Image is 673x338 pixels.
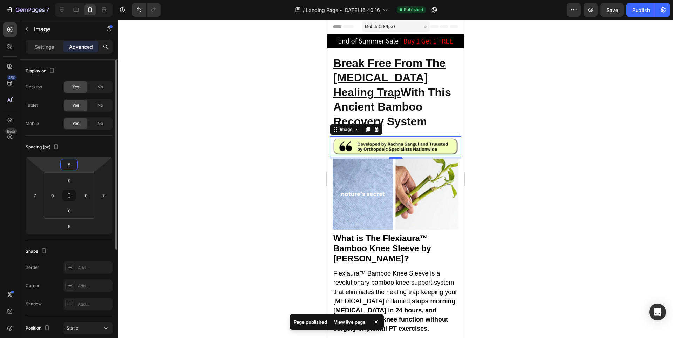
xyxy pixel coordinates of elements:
[26,84,42,90] div: Desktop
[26,324,51,333] div: Position
[72,84,79,90] span: Yes
[62,205,76,216] input: 0px
[132,3,161,17] div: Undo/Redo
[35,43,54,51] p: Settings
[606,7,618,13] span: Save
[404,7,423,13] span: Published
[3,3,52,17] button: 7
[63,322,113,334] button: Static
[78,283,111,289] div: Add...
[632,6,650,14] div: Publish
[62,221,76,232] input: 5
[26,120,39,127] div: Mobile
[26,143,60,152] div: Spacing (px)
[78,265,111,271] div: Add...
[97,102,103,108] span: No
[26,264,39,271] div: Border
[26,301,42,307] div: Shadow
[26,102,38,108] div: Tablet
[34,25,94,33] p: Image
[626,3,656,17] button: Publish
[29,190,40,201] input: 7
[649,304,666,320] div: Open Intercom Messenger
[72,120,79,127] span: Yes
[62,159,76,170] input: 5
[7,75,17,80] div: 450
[47,190,58,201] input: 0px
[600,3,624,17] button: Save
[26,66,56,76] div: Display on
[98,190,109,201] input: 7
[97,84,103,90] span: No
[97,120,103,127] span: No
[5,128,17,134] div: Beta
[327,20,464,338] iframe: Design area
[67,325,78,331] span: Static
[294,318,327,325] p: Page published
[26,247,48,256] div: Shape
[78,301,111,307] div: Add...
[46,6,49,14] p: 7
[62,175,76,186] input: 0px
[306,6,380,14] span: Landing Page - [DATE] 16:40:16
[81,190,91,201] input: 0px
[26,283,40,289] div: Corner
[303,6,305,14] span: /
[69,43,93,51] p: Advanced
[330,317,370,327] div: View live page
[72,102,79,108] span: Yes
